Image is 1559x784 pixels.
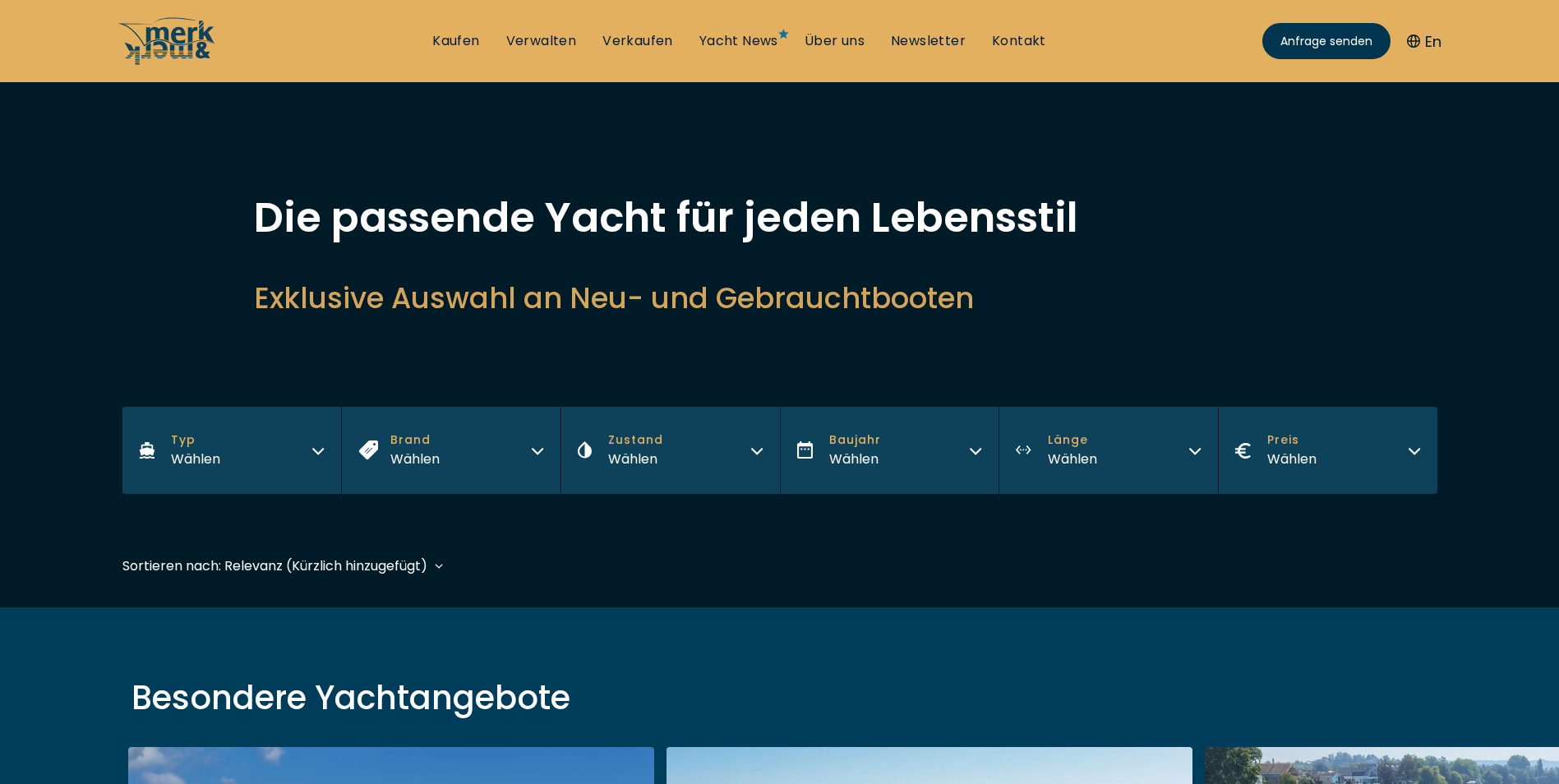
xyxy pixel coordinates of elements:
button: ZustandWählen [560,407,780,494]
a: Kontakt [992,32,1046,50]
button: PreisWählen [1218,407,1437,494]
a: Yacht News [699,32,778,50]
span: Typ [171,431,220,449]
div: Sortieren nach: Relevanz (Kürzlich hinzugefügt) [122,556,427,576]
a: Über uns [805,32,865,50]
div: Wählen [1267,449,1317,469]
button: LängeWählen [999,407,1218,494]
button: TypWählen [122,407,342,494]
span: Baujahr [829,431,881,449]
span: Anfrage senden [1280,33,1372,50]
h2: Exklusive Auswahl an Neu- und Gebrauchtbooten [254,278,1306,318]
div: Wählen [829,449,881,469]
a: Newsletter [891,32,966,50]
div: Wählen [608,449,663,469]
div: Wählen [1048,449,1097,469]
button: BrandWählen [341,407,560,494]
a: Kaufen [432,32,479,50]
span: Länge [1048,431,1097,449]
span: Zustand [608,431,663,449]
a: Verkaufen [602,32,673,50]
button: BaujahrWählen [780,407,999,494]
span: Preis [1267,431,1317,449]
div: Wählen [390,449,440,469]
h1: Die passende Yacht für jeden Lebensstil [254,197,1306,238]
button: En [1407,30,1441,53]
div: Wählen [171,449,220,469]
a: Verwalten [506,32,577,50]
span: Brand [390,431,440,449]
a: Anfrage senden [1262,23,1391,59]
